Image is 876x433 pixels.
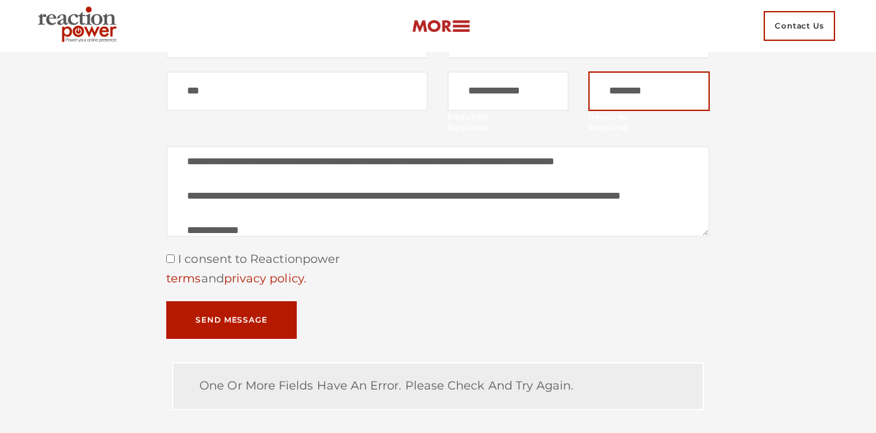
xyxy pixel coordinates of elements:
div: and [166,269,710,289]
span: Required. [447,122,569,133]
button: Send Message [166,301,297,339]
img: more-btn.png [412,19,470,34]
span: Required. [588,122,710,133]
span: Send Message [195,316,268,324]
img: Executive Branding | Personal Branding Agency [32,3,127,49]
a: terms [166,271,201,286]
a: privacy policy. [224,271,307,286]
span: Contact Us [764,11,835,41]
span: Required. [588,111,710,122]
div: One or more fields have an error. Please check and try again. [172,362,704,410]
span: I consent to Reactionpower [175,252,340,266]
span: Required. [447,111,569,122]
